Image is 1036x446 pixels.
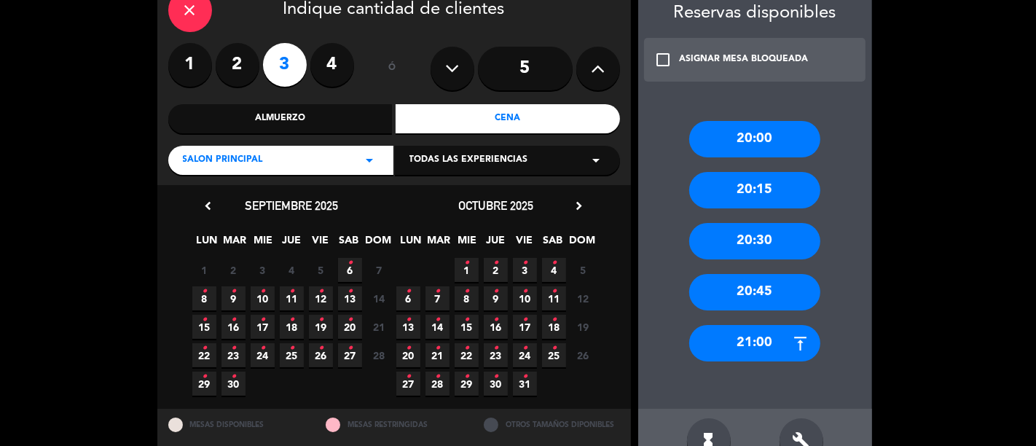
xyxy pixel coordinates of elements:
span: 23 [221,343,246,367]
div: ASIGNAR MESA BLOQUEADA [680,52,809,67]
i: • [493,280,498,303]
i: • [231,365,236,388]
label: 3 [263,43,307,87]
i: • [464,337,469,360]
span: 11 [542,286,566,310]
label: 1 [168,43,212,87]
i: • [348,251,353,275]
i: • [464,365,469,388]
span: MAR [427,232,451,256]
i: • [289,337,294,360]
i: • [552,251,557,275]
span: 1 [455,258,479,282]
i: • [493,337,498,360]
span: 17 [251,315,275,339]
span: 20 [338,315,362,339]
i: • [406,308,411,332]
span: septiembre 2025 [246,198,339,213]
i: • [522,308,527,332]
span: 25 [542,343,566,367]
i: • [435,308,440,332]
span: 19 [309,315,333,339]
span: 8 [192,286,216,310]
span: 9 [484,286,508,310]
span: 5 [571,258,595,282]
i: arrow_drop_down [588,152,605,169]
span: 19 [571,315,595,339]
i: • [202,337,207,360]
span: 2 [484,258,508,282]
i: • [552,280,557,303]
i: • [522,280,527,303]
span: 21 [367,315,391,339]
i: chevron_left [201,198,216,214]
span: 31 [513,372,537,396]
span: MIE [455,232,479,256]
span: Todas las experiencias [409,153,528,168]
i: • [318,308,323,332]
span: 15 [192,315,216,339]
i: • [522,337,527,360]
span: Salon Principal [183,153,263,168]
span: LUN [195,232,219,256]
span: 9 [221,286,246,310]
span: 18 [542,315,566,339]
i: • [231,280,236,303]
span: 14 [425,315,450,339]
i: • [260,308,265,332]
i: • [348,308,353,332]
div: ó [369,43,416,94]
i: • [493,251,498,275]
span: 12 [571,286,595,310]
i: • [435,280,440,303]
div: OTROS TAMAÑOS DIPONIBLES [473,409,631,440]
div: MESAS DISPONIBLES [157,409,315,440]
span: 14 [367,286,391,310]
span: 28 [367,343,391,367]
span: DOM [569,232,593,256]
span: 7 [367,258,391,282]
i: • [289,280,294,303]
span: 17 [513,315,537,339]
i: check_box_outline_blank [655,51,672,69]
i: • [406,365,411,388]
span: 26 [571,343,595,367]
i: • [493,308,498,332]
span: 4 [280,258,304,282]
span: SAB [541,232,565,256]
span: 22 [455,343,479,367]
span: 6 [338,258,362,282]
span: 13 [396,315,420,339]
span: 18 [280,315,304,339]
span: JUE [484,232,508,256]
span: 15 [455,315,479,339]
span: DOM [365,232,389,256]
span: 30 [484,372,508,396]
span: 22 [192,343,216,367]
i: • [348,280,353,303]
div: Cena [396,104,620,133]
span: 3 [513,258,537,282]
span: 16 [484,315,508,339]
i: • [552,308,557,332]
i: • [202,308,207,332]
span: VIE [308,232,332,256]
span: 27 [396,372,420,396]
i: • [260,280,265,303]
div: 20:00 [689,121,820,157]
span: 1 [192,258,216,282]
i: • [522,365,527,388]
i: • [202,365,207,388]
span: 23 [484,343,508,367]
label: 4 [310,43,354,87]
i: • [231,337,236,360]
span: 25 [280,343,304,367]
span: 12 [309,286,333,310]
span: 30 [221,372,246,396]
div: MESAS RESTRINGIDAS [315,409,473,440]
i: • [435,365,440,388]
span: 8 [455,286,479,310]
span: SAB [337,232,361,256]
i: • [493,365,498,388]
span: 10 [513,286,537,310]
